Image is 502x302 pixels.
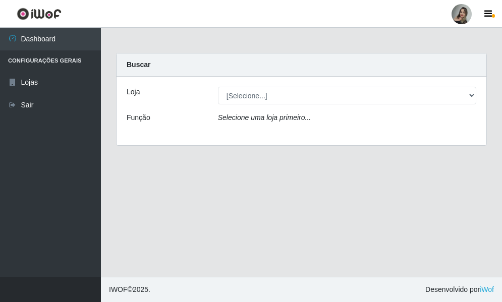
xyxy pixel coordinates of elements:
[480,285,494,293] a: iWof
[127,112,150,123] label: Função
[109,285,128,293] span: IWOF
[109,284,150,295] span: © 2025 .
[17,8,62,20] img: CoreUI Logo
[127,87,140,97] label: Loja
[127,61,150,69] strong: Buscar
[425,284,494,295] span: Desenvolvido por
[218,113,311,122] i: Selecione uma loja primeiro...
